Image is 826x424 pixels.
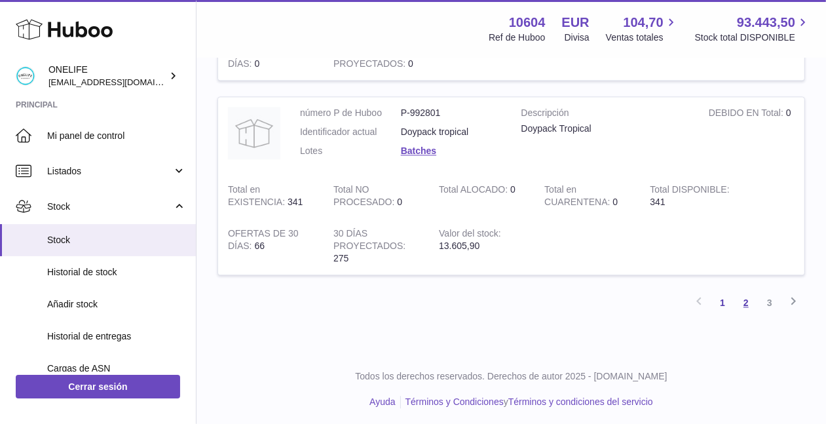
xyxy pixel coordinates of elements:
div: ONELIFE [48,64,166,88]
a: Términos y Condiciones [405,396,504,407]
div: Ref de Huboo [489,31,545,44]
strong: Total ALOCADO [439,184,510,198]
a: 104,70 Ventas totales [606,14,679,44]
td: 66 [218,218,324,275]
dt: Identificador actual [300,126,401,138]
td: 275 [324,218,429,275]
span: Stock total DISPONIBLE [695,31,810,44]
strong: Total en CUARENTENA [544,184,612,210]
li: y [401,396,653,408]
a: 93.443,50 Stock total DISPONIBLE [695,14,810,44]
dd: Doypack tropical [401,126,502,138]
dt: número P de Huboo [300,107,401,119]
a: Batches [401,145,436,156]
td: 0 [218,35,324,80]
strong: OFERTAS DE 30 DÍAS [228,228,299,254]
td: 341 [640,174,745,218]
span: Cargas de ASN [47,362,186,375]
span: Stock [47,201,172,213]
span: Historial de entregas [47,330,186,343]
span: 0 [613,197,618,207]
strong: 10604 [509,14,546,31]
strong: 30 DÍAS PROYECTADOS [333,228,405,254]
a: Cerrar sesión [16,375,180,398]
span: Listados [47,165,172,178]
a: Términos y condiciones del servicio [508,396,653,407]
span: Stock [47,234,186,246]
strong: OFERTAS DE 30 DÍAS [228,46,299,72]
div: Divisa [565,31,590,44]
span: 104,70 [624,14,664,31]
strong: Total NO PROCESADO [333,184,397,210]
strong: Total en EXISTENCIA [228,184,288,210]
span: Ventas totales [606,31,679,44]
strong: Descripción [521,107,689,123]
strong: 30 DÍAS PROYECTADOS [333,46,408,72]
strong: Total DISPONIBLE [650,184,729,198]
strong: EUR [562,14,590,31]
a: 1 [711,291,734,315]
dd: P-992801 [401,107,502,119]
td: 0 [429,174,535,218]
td: 0 [699,97,804,174]
div: Doypack Tropical [521,123,689,135]
strong: DEBIDO EN Total [709,107,786,121]
span: Historial de stock [47,266,186,279]
a: 2 [734,291,758,315]
td: 341 [218,174,324,218]
span: [EMAIL_ADDRESS][DOMAIN_NAME] [48,77,193,87]
p: Todos los derechos reservados. Derechos de autor 2025 - [DOMAIN_NAME] [207,370,816,383]
td: 0 [324,174,429,218]
span: 93.443,50 [737,14,795,31]
img: administracion@onelifespain.com [16,66,35,86]
dt: Lotes [300,145,401,157]
span: 13.605,90 [439,241,479,251]
a: Ayuda [369,396,395,407]
img: product image [228,107,280,159]
a: 3 [758,291,781,315]
td: 0 [324,35,429,80]
span: Mi panel de control [47,130,186,142]
span: Añadir stock [47,298,186,311]
strong: Valor del stock [439,228,501,242]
